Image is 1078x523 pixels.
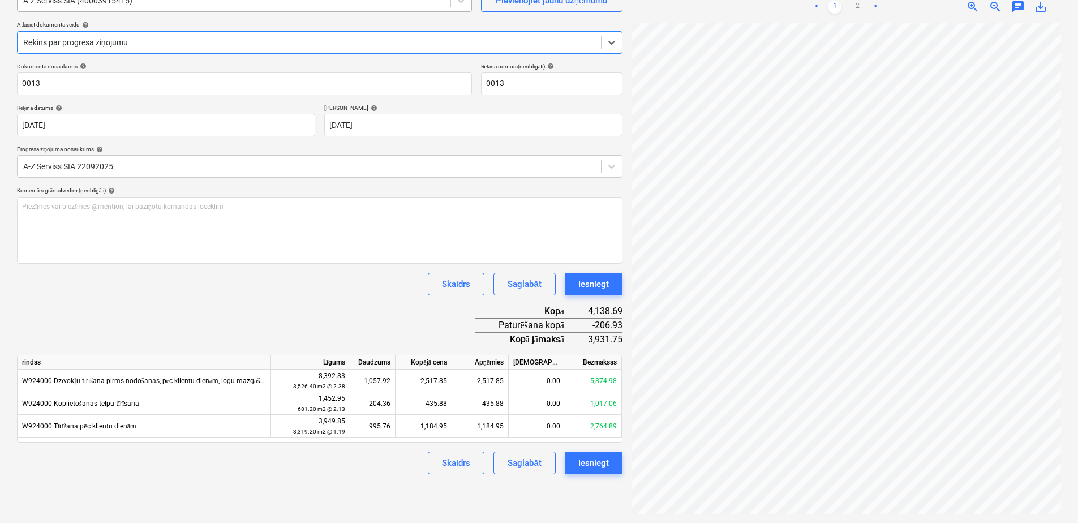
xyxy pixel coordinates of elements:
div: Dokumenta nosaukums [17,63,472,70]
div: 1,057.92 [350,370,396,392]
div: -206.93 [582,318,622,332]
div: 0.00 [509,415,565,438]
div: Saglabāt [508,456,541,470]
input: Dokumenta nosaukums [17,72,472,95]
div: [DEMOGRAPHIC_DATA] izmaksas [509,355,565,370]
input: Rēķina numurs [481,72,622,95]
div: 4,138.69 [582,305,622,318]
span: W924000 Dzīvokļu tīrīšana pirms nodošanas, pēc klientu dienām, logu mazgāšana(pārdodamie m2) [22,377,325,385]
input: Izpildes datums nav norādīts [324,114,622,136]
div: Līgums [271,355,350,370]
div: Apņēmies [452,355,509,370]
div: 1,017.06 [565,392,622,415]
div: 1,184.95 [452,415,509,438]
small: 681.20 m2 @ 2.13 [298,406,345,412]
div: 204.36 [350,392,396,415]
span: W924000 Tīrīšana pēc klientu dienām [22,422,136,430]
span: help [368,105,377,112]
div: 3,931.75 [582,332,622,346]
div: Skaidrs [442,456,470,470]
span: help [545,63,554,70]
div: Skaidrs [442,277,470,291]
div: Komentārs grāmatvedim (neobligāti) [17,187,622,194]
iframe: Chat Widget [1021,469,1078,523]
div: 995.76 [350,415,396,438]
div: Kopā jāmaksā [475,332,582,346]
div: 2,517.85 [396,370,452,392]
div: Kopējā cena [396,355,452,370]
div: 1,452.95 [276,393,345,414]
input: Rēķina datums nav norādīts [17,114,315,136]
div: 435.88 [396,392,452,415]
button: Skaidrs [428,452,484,474]
span: help [94,146,103,153]
button: Saglabāt [493,452,555,474]
div: Bezmaksas [565,355,622,370]
div: 0.00 [509,370,565,392]
div: Saglabāt [508,277,541,291]
span: help [53,105,62,112]
div: 0.00 [509,392,565,415]
div: Iesniegt [578,277,609,291]
button: Skaidrs [428,273,484,295]
div: rindas [18,355,271,370]
div: Daudzums [350,355,396,370]
div: 8,392.83 [276,371,345,392]
button: Iesniegt [565,273,622,295]
div: 2,517.85 [452,370,509,392]
div: Atlasiet dokumenta veidu [17,21,622,28]
span: help [106,187,115,194]
span: help [80,22,89,28]
div: 3,949.85 [276,416,345,437]
small: 3,526.40 m2 @ 2.38 [293,383,345,389]
button: Saglabāt [493,273,555,295]
div: Kopā [475,305,582,318]
span: W924000 Koplietošanas telpu tīrīsana [22,400,139,408]
div: 5,874.98 [565,370,622,392]
button: Iesniegt [565,452,622,474]
div: 435.88 [452,392,509,415]
div: Iesniegt [578,456,609,470]
div: Progresa ziņojuma nosaukums [17,145,622,153]
div: 1,184.95 [396,415,452,438]
div: 2,764.89 [565,415,622,438]
div: [PERSON_NAME] [324,104,622,112]
div: Rēķina numurs (neobligāti) [481,63,622,70]
span: help [78,63,87,70]
div: Paturēšana kopā [475,318,582,332]
small: 3,319.20 m2 @ 1.19 [293,428,345,435]
div: Rēķina datums [17,104,315,112]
